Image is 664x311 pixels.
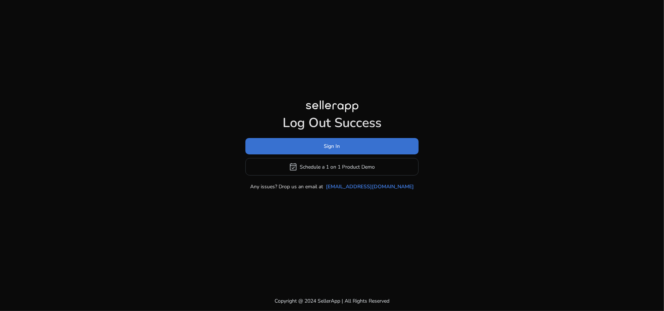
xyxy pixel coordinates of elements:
[245,115,419,131] h1: Log Out Success
[324,142,340,150] span: Sign In
[250,183,323,190] p: Any issues? Drop us an email at
[326,183,414,190] a: [EMAIL_ADDRESS][DOMAIN_NAME]
[289,162,298,171] span: event_available
[245,158,419,176] button: event_availableSchedule a 1 on 1 Product Demo
[245,138,419,154] button: Sign In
